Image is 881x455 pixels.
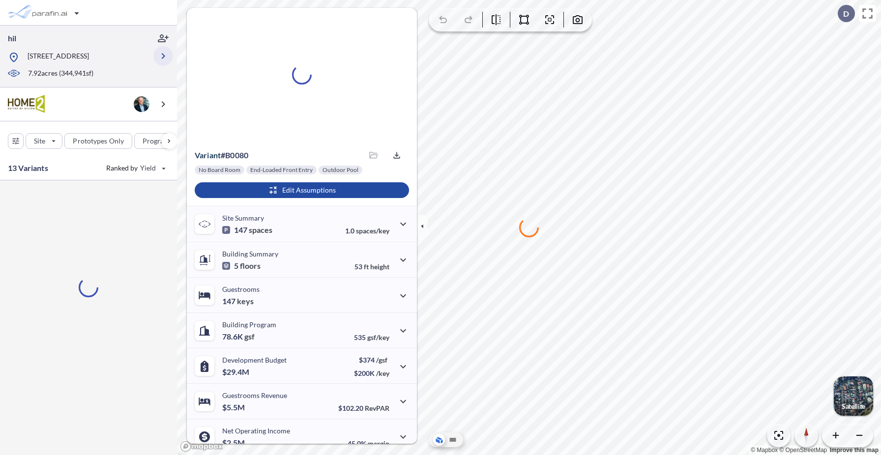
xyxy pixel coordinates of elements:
[222,261,261,271] p: 5
[338,404,389,412] p: $102.20
[8,95,45,113] img: BrandImage
[199,166,240,174] p: No Board Room
[348,439,389,448] p: 45.0%
[28,68,93,79] p: 7.92 acres ( 344,941 sf)
[370,262,389,271] span: height
[779,447,827,454] a: OpenStreetMap
[140,163,156,173] span: Yield
[250,166,313,174] p: End-Loaded Front Entry
[222,285,260,293] p: Guestrooms
[222,427,290,435] p: Net Operating Income
[834,376,873,416] img: Switcher Image
[368,439,389,448] span: margin
[751,447,778,454] a: Mapbox
[240,261,261,271] span: floors
[376,369,389,377] span: /key
[222,250,278,258] p: Building Summary
[376,356,387,364] span: /gsf
[134,96,149,112] img: user logo
[345,227,389,235] p: 1.0
[134,133,187,149] button: Program
[195,150,221,160] span: Variant
[365,404,389,412] span: RevPAR
[364,262,369,271] span: ft
[842,402,865,410] p: Satellite
[28,51,89,63] p: [STREET_ADDRESS]
[354,369,389,377] p: $200K
[143,136,170,146] p: Program
[354,262,389,271] p: 53
[73,136,124,146] p: Prototypes Only
[8,33,16,44] p: hil
[834,376,873,416] button: Switcher ImageSatellite
[356,227,389,235] span: spaces/key
[244,332,255,341] span: gsf
[323,166,358,174] p: Outdoor Pool
[447,434,459,446] button: Site Plan
[222,320,276,329] p: Building Program
[222,402,246,412] p: $5.5M
[222,438,246,448] p: $2.5M
[354,356,389,364] p: $374
[222,367,251,377] p: $29.4M
[830,447,879,454] a: Improve this map
[180,441,223,452] a: Mapbox homepage
[222,391,287,399] p: Guestrooms Revenue
[222,214,264,222] p: Site Summary
[354,333,389,341] p: 535
[222,356,287,364] p: Development Budget
[26,133,62,149] button: Site
[367,333,389,341] span: gsf/key
[843,9,849,18] p: D
[64,133,132,149] button: Prototypes Only
[282,185,336,195] p: Edit Assumptions
[195,150,248,160] p: # b0080
[249,225,272,235] span: spaces
[195,182,409,198] button: Edit Assumptions
[34,136,45,146] p: Site
[222,332,255,341] p: 78.6K
[222,225,272,235] p: 147
[98,160,172,176] button: Ranked by Yield
[222,296,254,306] p: 147
[8,162,48,174] p: 13 Variants
[433,434,445,446] button: Aerial View
[237,296,254,306] span: keys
